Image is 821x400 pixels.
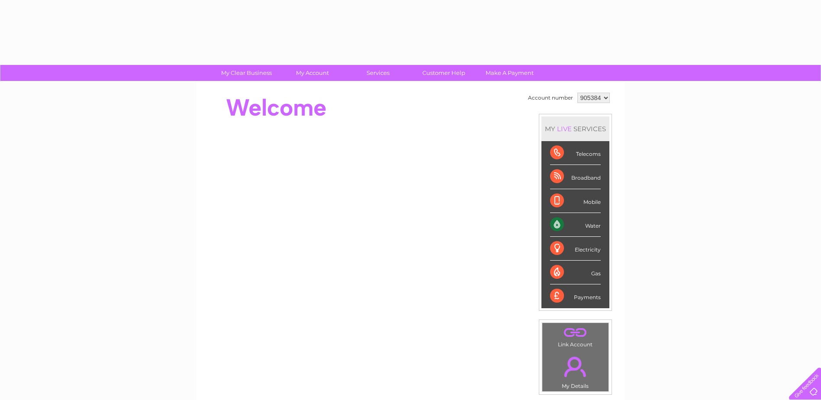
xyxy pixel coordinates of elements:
[211,65,282,81] a: My Clear Business
[526,90,575,105] td: Account number
[550,237,601,261] div: Electricity
[408,65,480,81] a: Customer Help
[542,349,609,392] td: My Details
[550,213,601,237] div: Water
[542,323,609,350] td: Link Account
[550,284,601,308] div: Payments
[544,352,606,382] a: .
[342,65,414,81] a: Services
[550,189,601,213] div: Mobile
[555,125,573,133] div: LIVE
[550,165,601,189] div: Broadband
[550,141,601,165] div: Telecoms
[277,65,348,81] a: My Account
[544,325,606,340] a: .
[550,261,601,284] div: Gas
[474,65,545,81] a: Make A Payment
[541,116,609,141] div: MY SERVICES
